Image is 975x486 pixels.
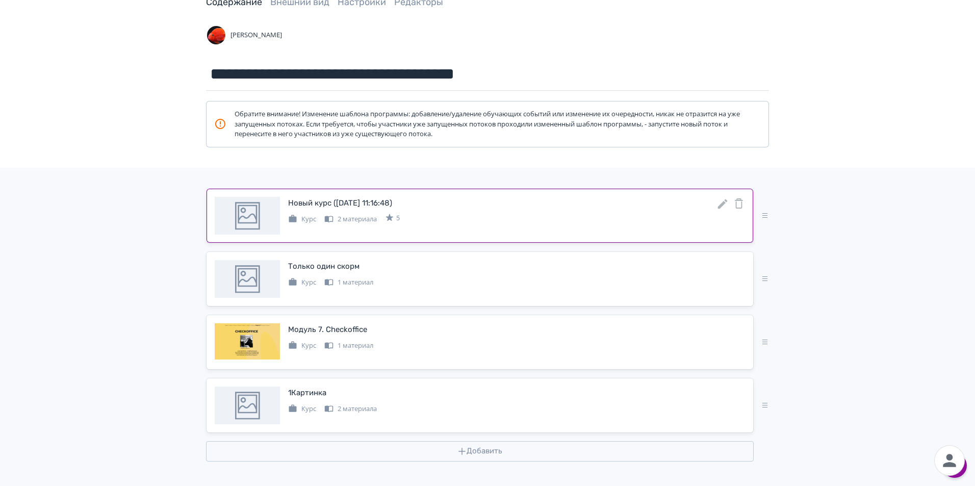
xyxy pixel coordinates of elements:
[288,261,360,272] div: Только один скорм
[324,404,377,414] div: 2 материала
[288,277,316,288] div: Курс
[206,25,226,45] img: Avatar
[324,214,377,224] div: 2 материала
[288,197,392,209] div: Новый курс (22.07.2025 11:16:48)
[324,341,373,351] div: 1 материал
[288,324,367,336] div: Модуль 7. Checkoffice
[288,214,316,224] div: Курс
[324,277,373,288] div: 1 материал
[206,441,754,462] button: Добавить
[214,109,745,139] div: Обратите внимание! Изменение шаблона программы: добавление/удаление обучающих событий или изменен...
[288,387,326,399] div: 1Картинка
[288,404,316,414] div: Курс
[288,341,316,351] div: Курс
[396,213,400,223] span: 5
[230,30,282,40] span: [PERSON_NAME]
